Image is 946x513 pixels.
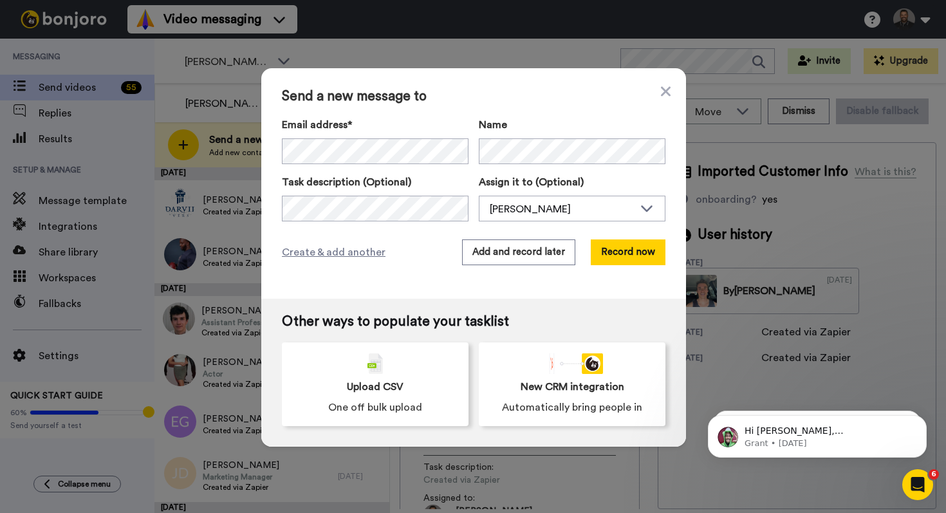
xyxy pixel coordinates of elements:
label: Assign it to (Optional) [479,174,665,190]
iframe: Intercom notifications message [689,388,946,478]
div: animation [541,353,603,374]
span: Other ways to populate your tasklist [282,314,665,330]
span: 6 [929,469,939,480]
img: csv-grey.png [367,353,383,374]
span: Send a new message to [282,89,665,104]
label: Task description (Optional) [282,174,468,190]
span: Name [479,117,507,133]
span: Automatically bring people in [502,400,642,415]
span: New CRM integration [521,379,624,395]
span: Create & add another [282,245,385,260]
iframe: Intercom live chat [902,469,933,500]
label: Email address* [282,117,468,133]
button: Record now [591,239,665,265]
button: Add and record later [462,239,575,265]
div: [PERSON_NAME] [490,201,634,217]
span: Upload CSV [347,379,403,395]
span: One off bulk upload [328,400,422,415]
